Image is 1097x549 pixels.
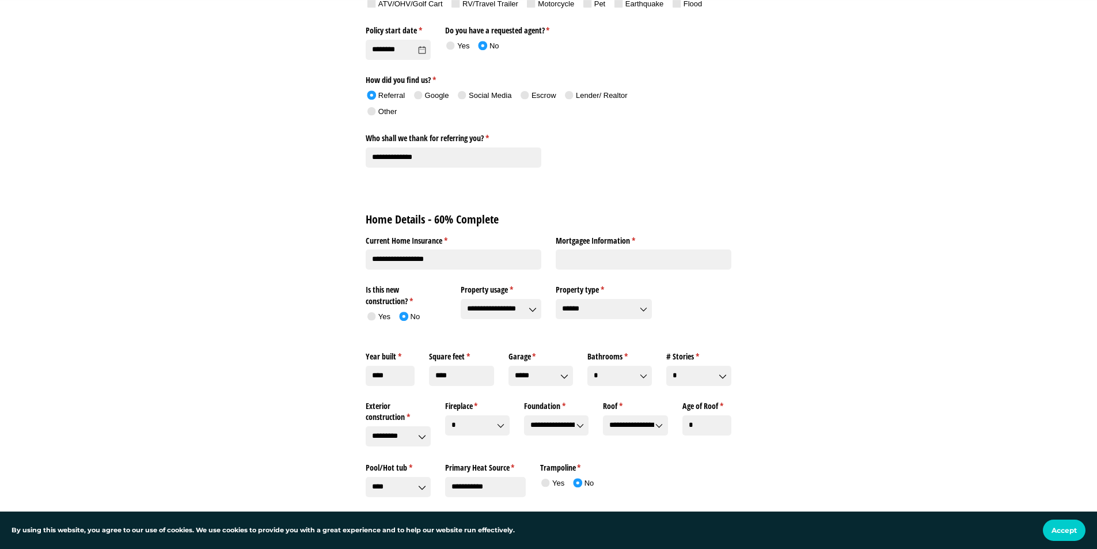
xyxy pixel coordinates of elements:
div: Yes [552,478,564,489]
label: Policy start date [366,21,430,36]
label: # Stories [666,347,731,362]
label: Pool/​Hot tub [366,459,430,474]
label: Who shall we thank for referring you? [366,129,541,144]
div: No [489,41,499,51]
div: Referral [378,90,405,101]
label: Property type [556,281,652,296]
label: Primary Heat Source [445,459,526,474]
label: Age of Roof [682,397,731,412]
legend: Trampoline [540,459,621,474]
label: Mortgagee Information [556,231,731,246]
div: Lender/​ Realtor [576,90,628,101]
label: Current Home Insurance [366,231,541,246]
div: Other [378,107,397,117]
label: Roof [603,397,667,412]
div: No [411,312,420,322]
div: Social Media [469,90,511,101]
button: Accept [1043,520,1085,541]
p: By using this website, you agree to our use of cookies. We use cookies to provide you with a grea... [12,525,515,536]
label: Foundation [524,397,589,412]
div: Escrow [532,90,556,101]
label: Square feet [429,347,494,362]
legend: How did you find us? [366,71,652,86]
label: Property usage [461,281,541,296]
label: Fireplace [445,397,510,412]
legend: Is this new construction? [366,281,446,307]
label: Year built [366,347,415,362]
legend: Discount questions (click all that apply) [366,508,731,523]
div: Yes [457,41,469,51]
label: Garage [508,347,573,362]
h2: Home Details - 60% Complete [366,211,731,228]
span: Accept [1052,526,1077,535]
div: Yes [378,312,390,322]
legend: Do you have a requested agent? [445,21,557,36]
label: Bathrooms [587,347,652,362]
div: Google [425,90,449,101]
div: No [584,478,594,489]
label: Exterior construction [366,397,430,423]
